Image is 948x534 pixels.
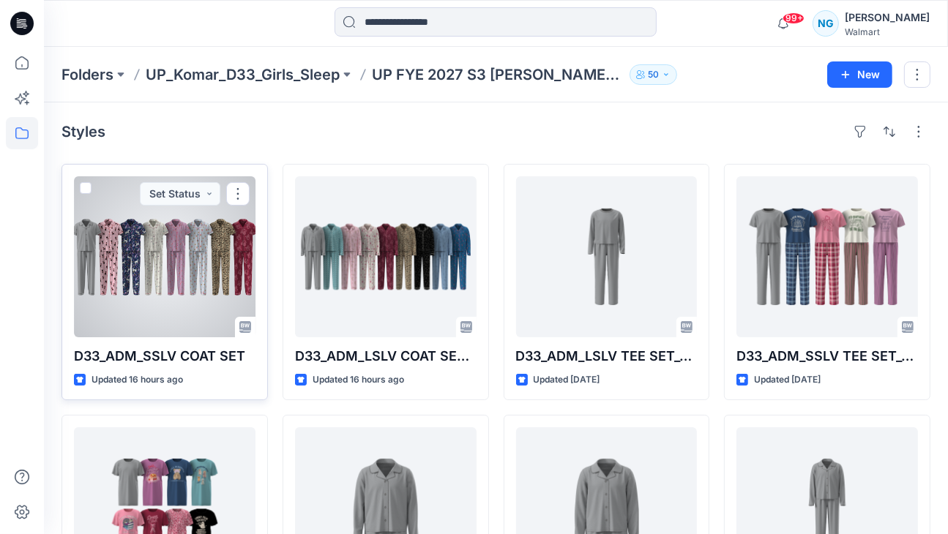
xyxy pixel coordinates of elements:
[630,64,677,85] button: 50
[295,346,477,366] p: D33_ADM_LSLV COAT SET OP2
[827,61,892,88] button: New
[534,372,600,388] p: Updated [DATE]
[516,176,698,337] a: D33_ADM_LSLV TEE SET_OP1
[146,64,340,85] a: UP_Komar_D33_Girls_Sleep
[372,64,624,85] p: UP FYE 2027 S3 [PERSON_NAME] D33 Girls Sleep
[736,346,918,366] p: D33_ADM_SSLV TEE SET_OP2
[295,176,477,337] a: D33_ADM_LSLV COAT SET OP2
[74,346,255,366] p: D33_ADM_SSLV COAT SET
[783,12,805,24] span: 99+
[845,26,930,37] div: Walmart
[648,67,659,83] p: 50
[61,64,113,85] a: Folders
[61,123,105,140] h4: Styles
[845,9,930,26] div: [PERSON_NAME]
[813,10,839,37] div: NG
[313,372,404,388] p: Updated 16 hours ago
[92,372,183,388] p: Updated 16 hours ago
[754,372,821,388] p: Updated [DATE]
[74,176,255,337] a: D33_ADM_SSLV COAT SET
[736,176,918,337] a: D33_ADM_SSLV TEE SET_OP2
[516,346,698,366] p: D33_ADM_LSLV TEE SET_OP1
